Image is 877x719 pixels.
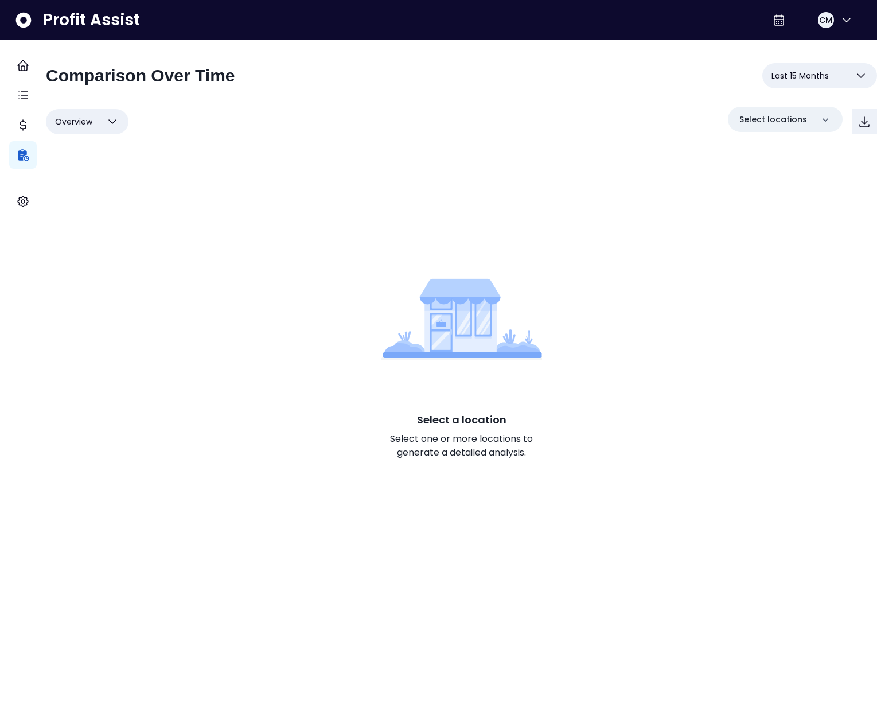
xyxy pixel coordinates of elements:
img: Comparison Overtime - Select a location Image [381,264,542,375]
span: Last 15 Months [771,69,829,83]
span: CM [819,14,832,26]
p: Select one or more locations to generate a detailed analysis. [370,432,554,460]
p: Select a location [417,412,506,427]
span: Overview [55,115,92,129]
h2: Comparison Over Time [46,65,235,86]
span: Profit Assist [43,10,140,30]
p: Select locations [739,114,807,126]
